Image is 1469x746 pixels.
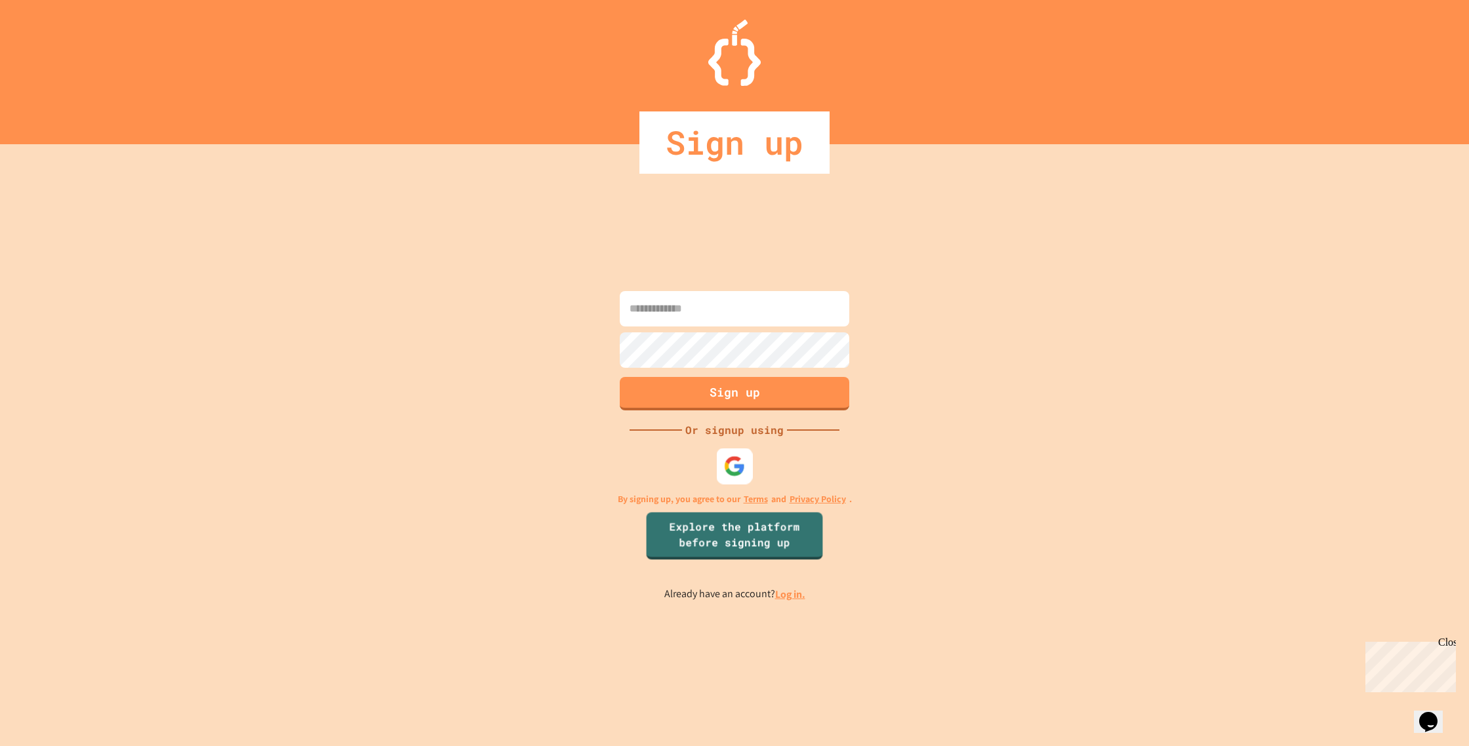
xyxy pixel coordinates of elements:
a: Privacy Policy [790,492,846,506]
p: By signing up, you agree to our and . [618,492,852,506]
button: Sign up [620,377,849,410]
img: google-icon.svg [724,456,746,477]
a: Log in. [775,587,805,601]
iframe: chat widget [1414,694,1456,733]
img: Logo.svg [708,20,761,86]
div: Or signup using [682,422,787,438]
a: Explore the platform before signing up [647,512,823,559]
div: Chat with us now!Close [5,5,91,83]
iframe: chat widget [1360,637,1456,692]
div: Sign up [639,111,830,174]
a: Terms [744,492,768,506]
p: Already have an account? [664,586,805,602]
